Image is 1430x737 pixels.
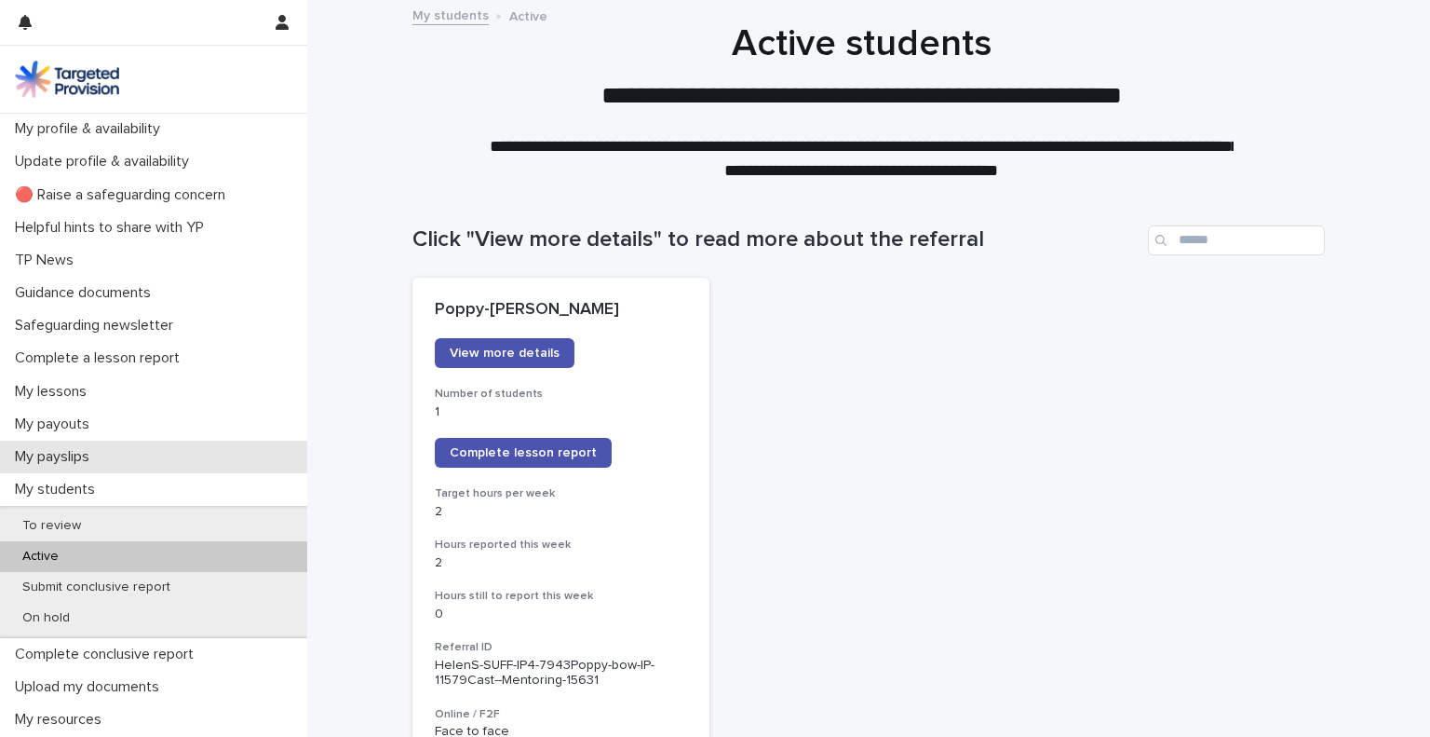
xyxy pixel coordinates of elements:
[435,555,687,571] p: 2
[412,4,489,25] a: My students
[509,5,547,25] p: Active
[450,347,560,360] span: View more details
[7,120,175,138] p: My profile & availability
[7,549,74,565] p: Active
[435,387,687,402] h3: Number of students
[7,711,116,729] p: My resources
[7,481,110,498] p: My students
[7,383,101,401] p: My lessons
[435,438,612,468] a: Complete lesson report
[435,658,687,689] p: HelenS-SUFF-IP4-7943Poppy-bow-IP-11579Cast--Mentoring-15631
[7,416,104,433] p: My payouts
[7,678,174,696] p: Upload my documents
[412,226,1140,253] h1: Click "View more details" to read more about the referral
[7,252,88,269] p: TP News
[7,153,204,171] p: Update profile & availability
[1148,225,1325,255] input: Search
[7,448,104,466] p: My payslips
[7,284,166,302] p: Guidance documents
[435,300,687,321] p: Poppy-[PERSON_NAME]
[7,317,188,334] p: Safeguarding newsletter
[7,518,96,534] p: To review
[435,538,687,553] h3: Hours reported this week
[435,486,687,501] h3: Target hours per week
[405,21,1317,66] h1: Active students
[7,580,185,595] p: Submit conclusive report
[435,504,687,520] p: 2
[435,707,687,722] h3: Online / F2F
[7,219,219,237] p: Helpful hints to share with YP
[15,61,119,98] img: M5nRWzHhSzIhMunXDL62
[7,646,209,663] p: Complete conclusive report
[435,589,687,604] h3: Hours still to report this week
[435,404,687,420] p: 1
[435,338,574,368] a: View more details
[435,640,687,655] h3: Referral ID
[7,186,240,204] p: 🔴 Raise a safeguarding concern
[450,446,597,459] span: Complete lesson report
[7,349,195,367] p: Complete a lesson report
[435,607,687,622] p: 0
[7,610,85,626] p: On hold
